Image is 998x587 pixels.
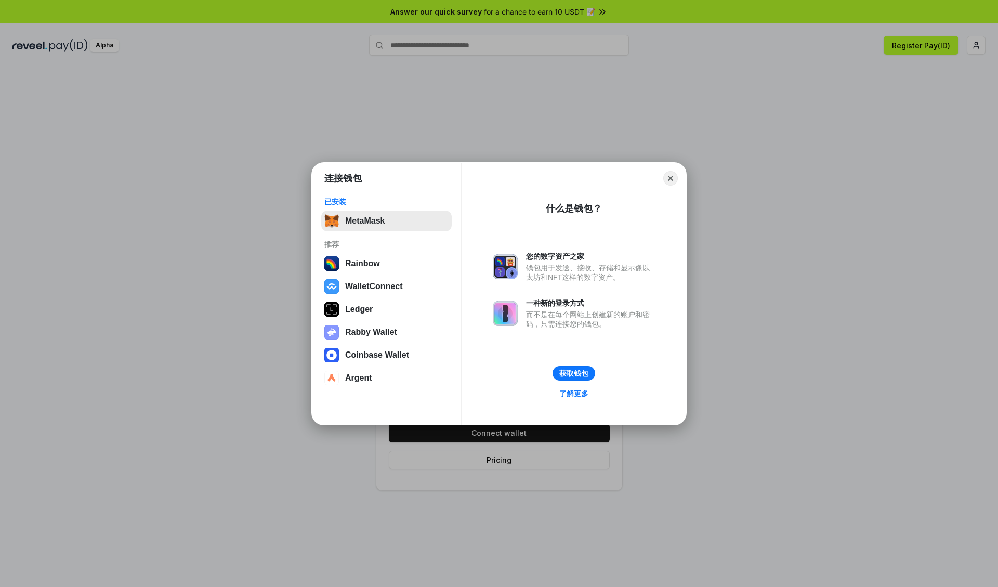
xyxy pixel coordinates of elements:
[324,240,449,249] div: 推荐
[324,302,339,317] img: svg+xml,%3Csvg%20xmlns%3D%22http%3A%2F%2Fwww.w3.org%2F2000%2Fsvg%22%20width%3D%2228%22%20height%3...
[324,348,339,362] img: svg+xml,%3Csvg%20width%3D%2228%22%20height%3D%2228%22%20viewBox%3D%220%200%2028%2028%22%20fill%3D...
[324,172,362,185] h1: 连接钱包
[546,202,602,215] div: 什么是钱包？
[321,345,452,366] button: Coinbase Wallet
[321,276,452,297] button: WalletConnect
[345,350,409,360] div: Coinbase Wallet
[526,263,655,282] div: 钱包用于发送、接收、存储和显示像以太坊和NFT这样的数字资产。
[526,298,655,308] div: 一种新的登录方式
[321,322,452,343] button: Rabby Wallet
[559,389,588,398] div: 了解更多
[324,279,339,294] img: svg+xml,%3Csvg%20width%3D%2228%22%20height%3D%2228%22%20viewBox%3D%220%200%2028%2028%22%20fill%3D...
[663,171,678,186] button: Close
[321,299,452,320] button: Ledger
[345,259,380,268] div: Rainbow
[493,254,518,279] img: svg+xml,%3Csvg%20xmlns%3D%22http%3A%2F%2Fwww.w3.org%2F2000%2Fsvg%22%20fill%3D%22none%22%20viewBox...
[526,310,655,329] div: 而不是在每个网站上创建新的账户和密码，只需连接您的钱包。
[324,214,339,228] img: svg+xml,%3Csvg%20fill%3D%22none%22%20height%3D%2233%22%20viewBox%3D%220%200%2035%2033%22%20width%...
[345,305,373,314] div: Ledger
[345,282,403,291] div: WalletConnect
[345,216,385,226] div: MetaMask
[559,369,588,378] div: 获取钱包
[553,366,595,381] button: 获取钱包
[553,387,595,400] a: 了解更多
[324,325,339,340] img: svg+xml,%3Csvg%20xmlns%3D%22http%3A%2F%2Fwww.w3.org%2F2000%2Fsvg%22%20fill%3D%22none%22%20viewBox...
[345,373,372,383] div: Argent
[321,211,452,231] button: MetaMask
[345,328,397,337] div: Rabby Wallet
[324,197,449,206] div: 已安装
[321,368,452,388] button: Argent
[324,256,339,271] img: svg+xml,%3Csvg%20width%3D%22120%22%20height%3D%22120%22%20viewBox%3D%220%200%20120%20120%22%20fil...
[493,301,518,326] img: svg+xml,%3Csvg%20xmlns%3D%22http%3A%2F%2Fwww.w3.org%2F2000%2Fsvg%22%20fill%3D%22none%22%20viewBox...
[324,371,339,385] img: svg+xml,%3Csvg%20width%3D%2228%22%20height%3D%2228%22%20viewBox%3D%220%200%2028%2028%22%20fill%3D...
[321,253,452,274] button: Rainbow
[526,252,655,261] div: 您的数字资产之家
